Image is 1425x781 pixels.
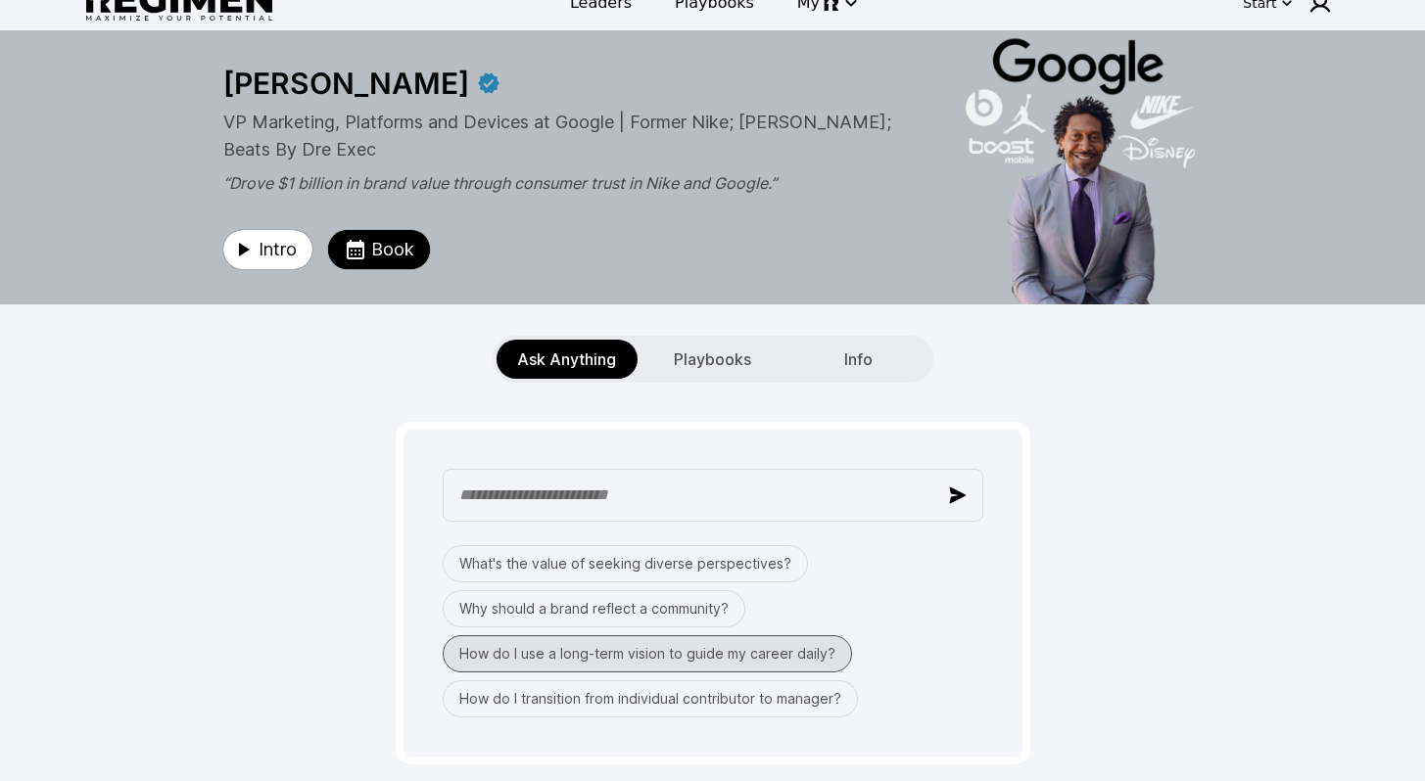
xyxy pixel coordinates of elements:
span: Ask Anything [517,347,616,371]
button: Playbooks [642,340,784,379]
div: Verified partner - Daryl Butler [477,71,500,95]
button: Intro [223,230,312,269]
button: Book [328,230,430,269]
span: Playbooks [674,347,751,371]
span: Intro [259,236,297,263]
button: Info [788,340,929,379]
div: VP Marketing, Platforms and Devices at Google | Former Nike; [PERSON_NAME]; Beats By Dre Exec [223,109,919,163]
button: What's the value of seeking diverse perspectives? [443,545,808,582]
span: Info [844,347,873,371]
button: How do I use a long-term vision to guide my career daily? [443,635,852,672]
div: “Drove $1 billion in brand value through consumer trust in Nike and Google.” [223,171,919,195]
img: tab_keywords_by_traffic_grey.svg [195,114,211,129]
span: Book [371,236,414,263]
img: website_grey.svg [31,51,47,67]
img: tab_domain_overview_orange.svg [53,114,69,129]
button: Ask Anything [497,340,638,379]
div: [PERSON_NAME] [223,66,469,101]
div: Domain: [URL] [51,51,139,67]
img: logo_orange.svg [31,31,47,47]
button: How do I transition from individual contributor to manager? [443,680,858,717]
button: Why should a brand reflect a community? [443,590,745,627]
div: Keywords by Traffic [216,115,330,128]
img: send message [949,486,967,504]
div: v 4.0.25 [55,31,96,47]
div: Domain Overview [74,115,175,128]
